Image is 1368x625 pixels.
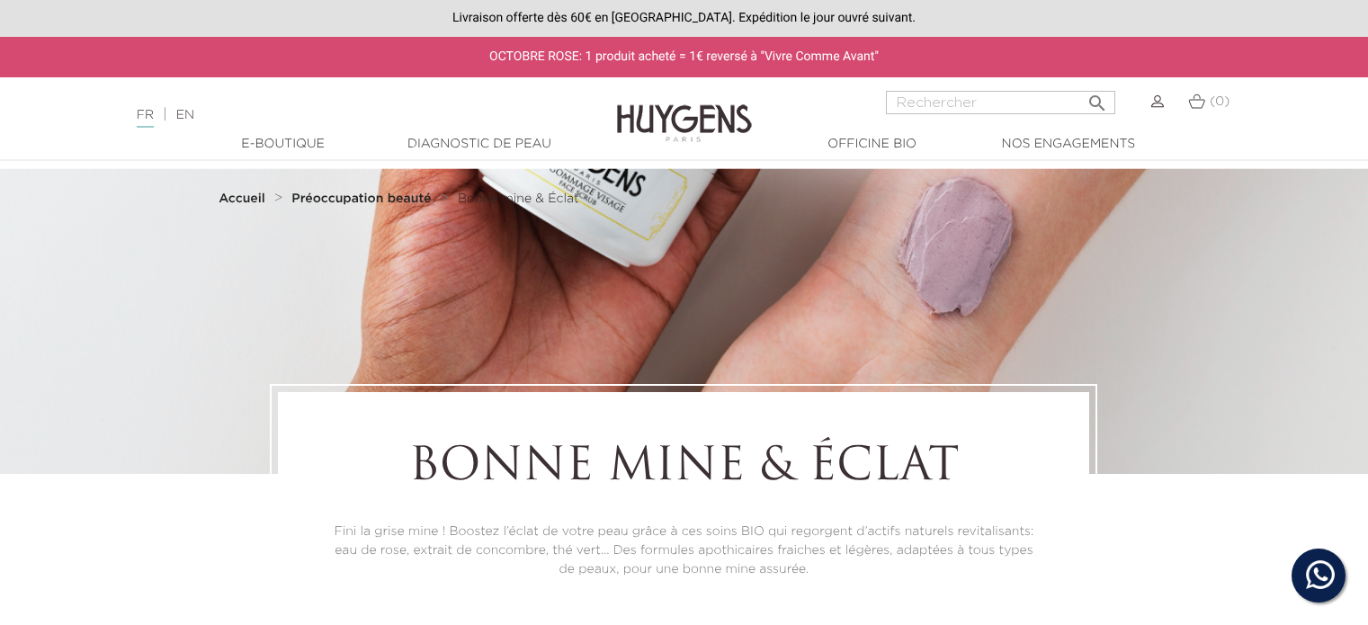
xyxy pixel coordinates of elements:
[1210,95,1229,108] span: (0)
[979,135,1158,154] a: Nos engagements
[327,522,1040,579] p: Fini la grise mine ! Boostez l’éclat de votre peau grâce à ces soins BIO qui regorgent d’actifs n...
[219,192,265,205] strong: Accueil
[389,135,569,154] a: Diagnostic de peau
[782,135,962,154] a: Officine Bio
[886,91,1115,114] input: Rechercher
[1086,87,1108,109] i: 
[176,109,194,121] a: EN
[327,442,1040,496] h1: Bonne mine & Éclat
[137,109,154,128] a: FR
[219,192,269,206] a: Accueil
[1081,85,1113,110] button: 
[128,104,557,126] div: |
[458,192,579,206] a: Bonne mine & Éclat
[291,192,431,205] strong: Préoccupation beauté
[458,192,579,205] span: Bonne mine & Éclat
[193,135,373,154] a: E-Boutique
[617,76,752,145] img: Huygens
[291,192,435,206] a: Préoccupation beauté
